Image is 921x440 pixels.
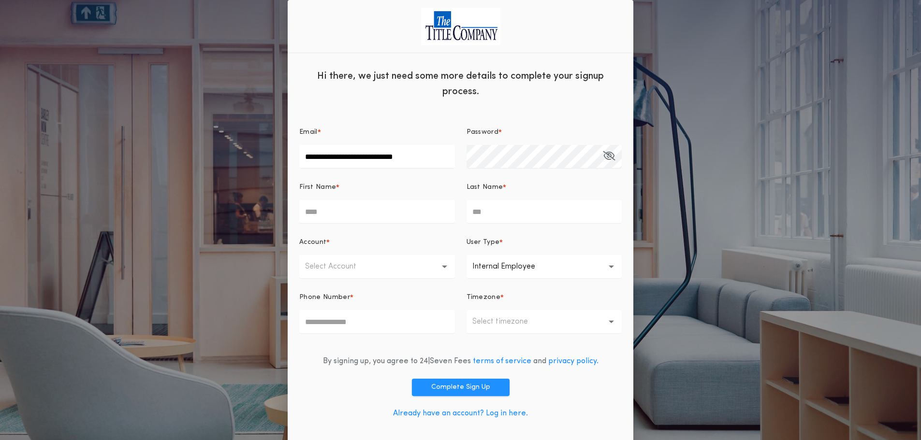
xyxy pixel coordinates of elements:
[299,128,318,137] p: Email
[467,183,503,192] p: Last Name
[467,293,501,302] p: Timezone
[412,379,510,396] button: Complete Sign Up
[473,357,531,365] a: terms of service
[323,355,599,367] div: By signing up, you agree to 24|Seven Fees and
[421,8,500,45] img: logo
[299,310,455,333] input: Phone Number*
[305,261,372,272] p: Select Account
[467,200,622,223] input: Last Name*
[472,261,551,272] p: Internal Employee
[299,293,350,302] p: Phone Number
[548,357,599,365] a: privacy policy.
[288,61,633,104] div: Hi there, we just need some more details to complete your signup process.
[299,238,326,247] p: Account
[299,200,455,223] input: First Name*
[603,145,615,168] button: Password*
[299,183,336,192] p: First Name
[467,310,622,333] button: Select timezone
[472,316,543,327] p: Select timezone
[467,255,622,278] button: Internal Employee
[393,410,528,417] a: Already have an account? Log in here.
[467,145,622,168] input: Password*
[299,255,455,278] button: Select Account
[467,128,499,137] p: Password
[299,145,455,168] input: Email*
[467,238,500,247] p: User Type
